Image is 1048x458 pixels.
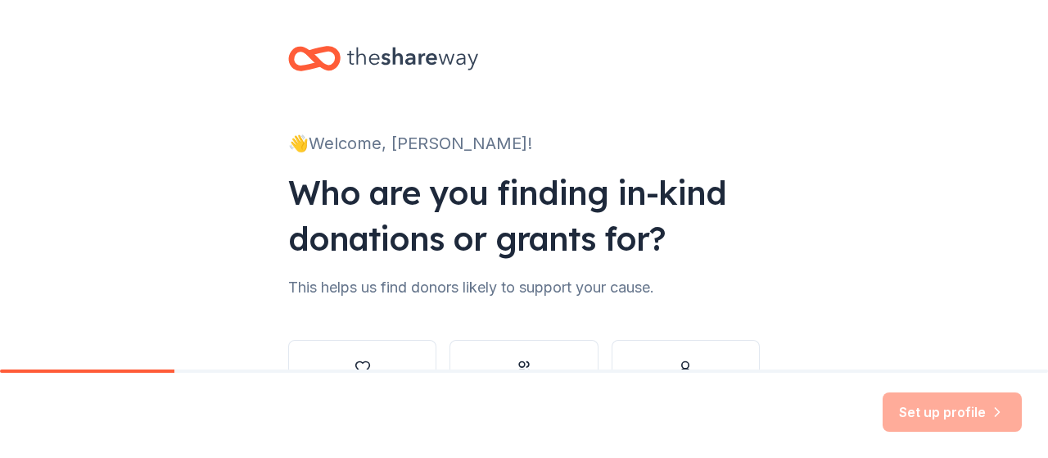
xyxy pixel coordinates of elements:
[449,340,598,419] button: Other group
[288,130,760,156] div: 👋 Welcome, [PERSON_NAME]!
[612,340,760,419] button: Individual
[288,274,760,301] div: This helps us find donors likely to support your cause.
[288,340,436,419] button: Nonprofit
[288,170,760,261] div: Who are you finding in-kind donations or grants for?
